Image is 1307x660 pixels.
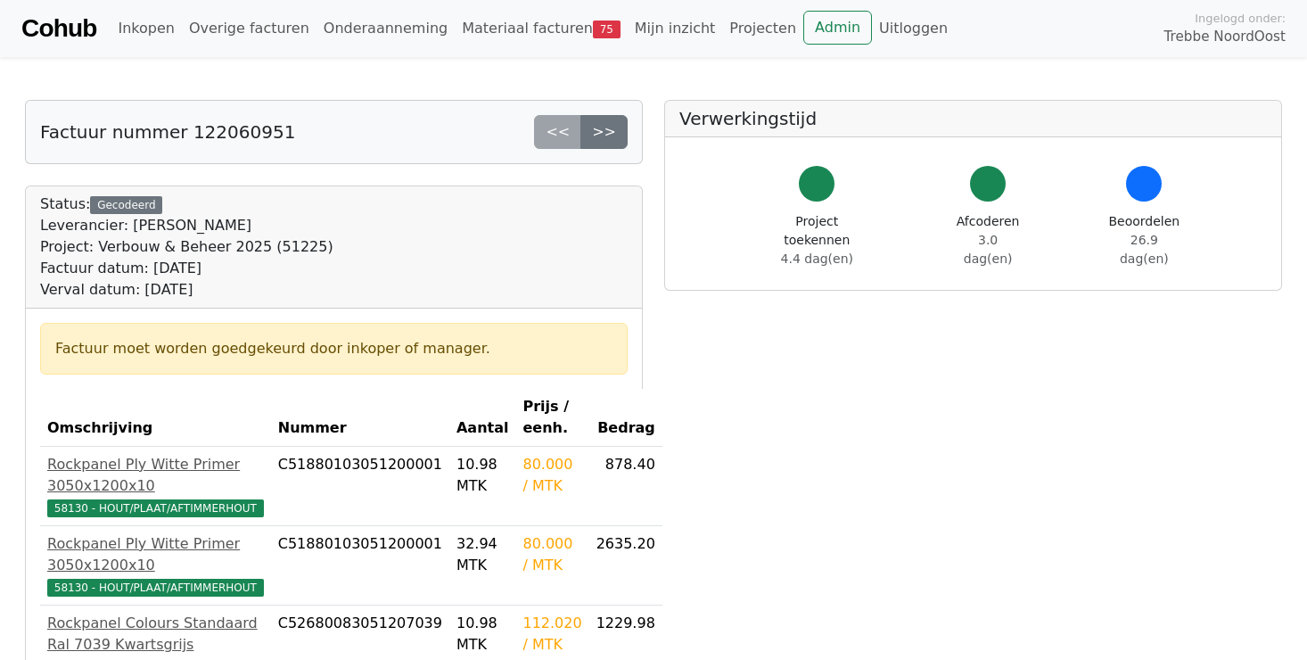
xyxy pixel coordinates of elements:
a: Overige facturen [182,11,316,46]
span: 4.4 dag(en) [781,252,853,266]
div: Rockpanel Ply Witte Primer 3050x1200x10 [47,454,264,497]
th: Prijs / eenh. [515,389,588,447]
th: Aantal [449,389,516,447]
span: 26.9 dag(en) [1120,233,1169,266]
h5: Factuur nummer 122060951 [40,121,295,143]
span: Ingelogd onder: [1195,10,1286,27]
span: 3.0 dag(en) [964,233,1013,266]
a: Onderaanneming [316,11,455,46]
a: Rockpanel Ply Witte Primer 3050x1200x1058130 - HOUT/PLAAT/AFTIMMERHOUT [47,533,264,598]
div: Project toekennen [765,212,869,268]
div: 32.94 MTK [456,533,509,576]
div: Rockpanel Ply Witte Primer 3050x1200x10 [47,533,264,576]
div: Status: [40,194,333,301]
a: Materiaal facturen75 [455,11,628,46]
div: Factuur datum: [DATE] [40,258,333,279]
div: 10.98 MTK [456,613,509,656]
div: 112.020 / MTK [522,613,581,656]
h5: Verwerkingstijd [679,108,1267,129]
a: Rockpanel Ply Witte Primer 3050x1200x1058130 - HOUT/PLAAT/AFTIMMERHOUT [47,454,264,518]
div: Beoordelen [1107,212,1181,268]
div: Afcoderen [955,212,1022,268]
a: >> [580,115,628,149]
div: Gecodeerd [90,196,162,214]
td: 2635.20 [589,526,662,606]
span: Trebbe NoordOost [1164,27,1286,47]
td: C51880103051200001 [271,447,449,526]
span: 58130 - HOUT/PLAAT/AFTIMMERHOUT [47,499,264,517]
span: 75 [593,21,621,38]
div: Verval datum: [DATE] [40,279,333,301]
div: Leverancier: [PERSON_NAME] [40,215,333,236]
a: Uitloggen [872,11,955,46]
div: Factuur moet worden goedgekeurd door inkoper of manager. [55,338,612,359]
div: 80.000 / MTK [522,454,581,497]
span: 58130 - HOUT/PLAAT/AFTIMMERHOUT [47,579,264,597]
a: Inkopen [111,11,181,46]
a: Admin [803,11,872,45]
a: Mijn inzicht [628,11,723,46]
td: 878.40 [589,447,662,526]
th: Nummer [271,389,449,447]
div: 80.000 / MTK [522,533,581,576]
td: C51880103051200001 [271,526,449,606]
div: 10.98 MTK [456,454,509,497]
a: Projecten [722,11,803,46]
th: Omschrijving [40,389,271,447]
th: Bedrag [589,389,662,447]
div: Project: Verbouw & Beheer 2025 (51225) [40,236,333,258]
a: Cohub [21,7,96,50]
